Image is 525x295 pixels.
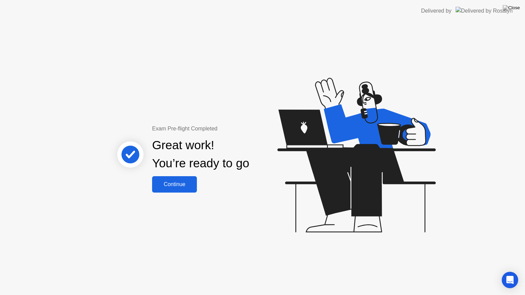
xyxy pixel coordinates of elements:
[503,5,520,11] img: Close
[502,272,518,288] div: Open Intercom Messenger
[152,176,197,193] button: Continue
[421,7,452,15] div: Delivered by
[152,125,293,133] div: Exam Pre-flight Completed
[154,181,195,187] div: Continue
[152,136,249,172] div: Great work! You’re ready to go
[456,7,513,15] img: Delivered by Rosalyn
